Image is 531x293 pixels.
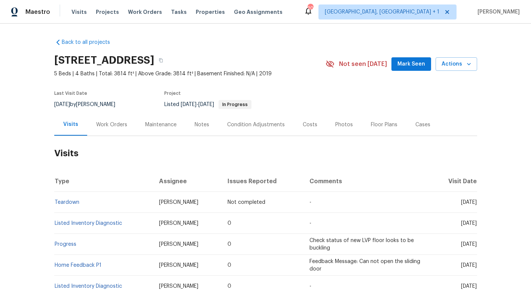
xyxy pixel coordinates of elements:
span: Check status of new LVP floor looks to be buckling [309,238,414,251]
span: - [309,200,311,205]
span: Projects [96,8,119,16]
span: 0 [228,242,231,247]
span: [PERSON_NAME] [474,8,520,16]
span: [DATE] [461,242,477,247]
a: Teardown [55,200,79,205]
a: Progress [55,242,76,247]
div: 20 [308,4,313,12]
span: Feedback Message: Can not open the sliding door [309,259,420,272]
button: Copy Address [154,54,168,67]
h2: Visits [54,136,477,171]
span: - [309,284,311,289]
span: [DATE] [461,284,477,289]
span: Tasks [171,9,187,15]
span: Work Orders [128,8,162,16]
span: [PERSON_NAME] [159,284,198,289]
span: Not completed [228,200,265,205]
span: [DATE] [198,102,214,107]
div: Condition Adjustments [227,121,285,129]
a: Listed Inventory Diagnostic [55,284,122,289]
div: Costs [303,121,317,129]
span: [PERSON_NAME] [159,263,198,268]
span: [PERSON_NAME] [159,200,198,205]
span: Project [164,91,181,96]
th: Visit Date [430,171,477,192]
div: Photos [335,121,353,129]
span: 0 [228,284,231,289]
span: Mark Seen [397,60,425,69]
span: Geo Assignments [234,8,283,16]
a: Back to all projects [54,39,126,46]
div: Notes [195,121,209,129]
div: Work Orders [96,121,127,129]
th: Assignee [153,171,222,192]
a: Listed Inventory Diagnostic [55,221,122,226]
span: 5 Beds | 4 Baths | Total: 3814 ft² | Above Grade: 3814 ft² | Basement Finished: N/A | 2019 [54,70,326,78]
span: [DATE] [461,221,477,226]
span: Visits [71,8,87,16]
th: Type [54,171,153,192]
span: Last Visit Date [54,91,87,96]
span: 0 [228,263,231,268]
span: [PERSON_NAME] [159,221,198,226]
span: Listed [164,102,251,107]
span: [DATE] [461,263,477,268]
span: Properties [196,8,225,16]
a: Home Feedback P1 [55,263,101,268]
h2: [STREET_ADDRESS] [54,57,154,64]
div: Maintenance [145,121,177,129]
button: Actions [436,57,477,71]
span: Not seen [DATE] [339,60,387,68]
span: [DATE] [181,102,196,107]
div: by [PERSON_NAME] [54,100,124,109]
div: Cases [415,121,430,129]
span: - [181,102,214,107]
div: Visits [63,121,78,128]
span: - [309,221,311,226]
div: Floor Plans [371,121,397,129]
span: Actions [442,60,471,69]
span: [DATE] [54,102,70,107]
button: Mark Seen [391,57,431,71]
span: [DATE] [461,200,477,205]
span: Maestro [25,8,50,16]
span: 0 [228,221,231,226]
span: [PERSON_NAME] [159,242,198,247]
th: Issues Reported [222,171,303,192]
span: [GEOGRAPHIC_DATA], [GEOGRAPHIC_DATA] + 1 [325,8,439,16]
th: Comments [303,171,430,192]
span: In Progress [219,102,251,107]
